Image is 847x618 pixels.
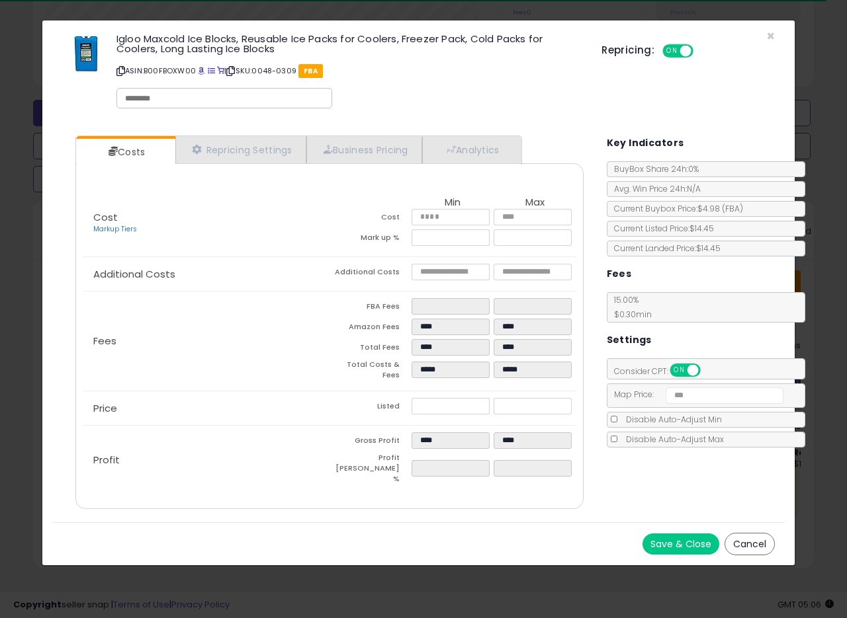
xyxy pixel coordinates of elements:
span: Current Listed Price: $14.45 [607,223,714,234]
span: Current Landed Price: $14.45 [607,243,721,254]
span: $4.98 [697,203,743,214]
a: BuyBox page [198,65,205,76]
p: Fees [83,336,330,346]
span: OFF [698,365,719,376]
span: ON [671,365,688,376]
td: Total Fees [330,339,412,360]
a: Your listing only [217,65,224,76]
button: Save & Close [643,533,719,555]
th: Max [494,197,576,209]
span: Current Buybox Price: [607,203,743,214]
td: Profit [PERSON_NAME] % [330,453,412,488]
span: ON [664,46,680,57]
td: Additional Costs [330,264,412,284]
span: × [766,26,775,46]
span: BuyBox Share 24h: 0% [607,163,699,174]
span: FBA [298,64,323,78]
p: Additional Costs [83,269,330,280]
h5: Key Indicators [607,135,684,151]
td: Amazon Fees [330,319,412,339]
td: Cost [330,209,412,229]
td: Total Costs & Fees [330,360,412,384]
span: Disable Auto-Adjust Max [619,434,724,445]
span: 15.00 % [607,294,652,320]
a: Repricing Settings [175,136,306,163]
span: Avg. Win Price 24h: N/A [607,183,701,194]
a: Markup Tiers [93,224,137,234]
td: Mark up % [330,229,412,250]
p: Cost [83,212,330,235]
span: ( FBA ) [722,203,743,214]
th: Min [412,197,494,209]
td: Gross Profit [330,432,412,453]
img: 41Dd8T00NTL._SL60_.jpg [72,34,103,73]
span: OFF [691,46,713,57]
a: Costs [76,139,174,165]
p: Profit [83,455,330,465]
h5: Fees [607,266,632,282]
td: Listed [330,398,412,418]
a: Analytics [422,136,520,163]
span: $0.30 min [607,309,652,320]
p: Price [83,403,330,414]
h3: Igloo Maxcold Ice Blocks, Reusable Ice Packs for Coolers, Freezer Pack, Cold Packs for Coolers, L... [116,34,582,54]
button: Cancel [725,533,775,555]
h5: Repricing: [602,45,654,56]
span: Disable Auto-Adjust Min [619,414,722,425]
span: Map Price: [607,389,784,400]
h5: Settings [607,332,652,348]
a: Business Pricing [306,136,422,163]
span: Consider CPT: [607,366,718,377]
a: All offer listings [208,65,215,76]
p: ASIN: B00FBOXW00 | SKU: 0048-0309 [116,60,582,81]
td: FBA Fees [330,298,412,319]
